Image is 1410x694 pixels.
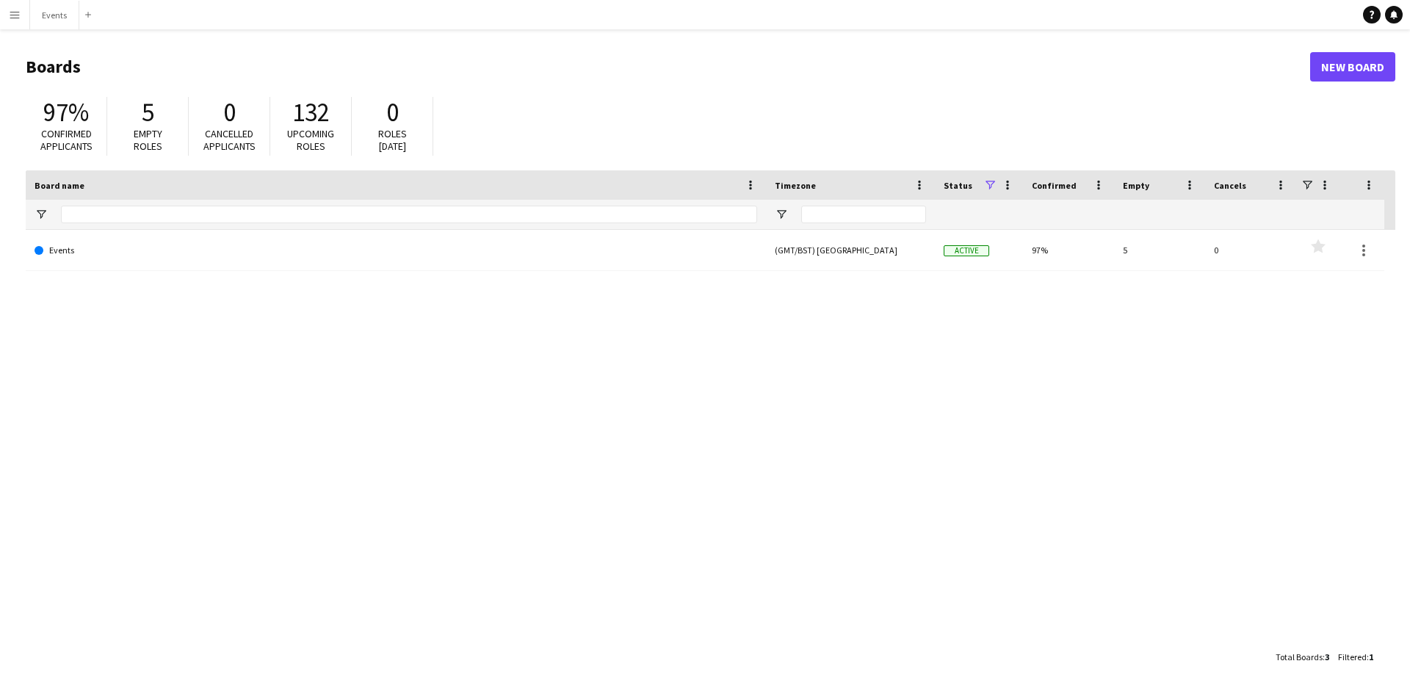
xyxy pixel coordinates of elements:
span: Upcoming roles [287,127,334,153]
div: : [1338,643,1373,671]
button: Open Filter Menu [775,208,788,221]
input: Board name Filter Input [61,206,757,223]
span: Empty [1123,180,1149,191]
span: Total Boards [1276,651,1323,662]
a: New Board [1310,52,1395,82]
div: 0 [1205,230,1296,270]
span: 132 [292,96,330,129]
div: 5 [1114,230,1205,270]
span: Status [944,180,972,191]
div: : [1276,643,1329,671]
span: Confirmed [1032,180,1077,191]
span: 0 [223,96,236,129]
button: Events [30,1,79,29]
h1: Boards [26,56,1310,78]
span: 5 [142,96,154,129]
span: Cancelled applicants [203,127,256,153]
span: 3 [1325,651,1329,662]
span: Confirmed applicants [40,127,93,153]
span: 0 [386,96,399,129]
span: Cancels [1214,180,1246,191]
button: Open Filter Menu [35,208,48,221]
span: Roles [DATE] [378,127,407,153]
input: Timezone Filter Input [801,206,926,223]
span: Empty roles [134,127,162,153]
span: 97% [43,96,89,129]
span: Filtered [1338,651,1367,662]
span: Timezone [775,180,816,191]
span: Board name [35,180,84,191]
a: Events [35,230,757,271]
div: (GMT/BST) [GEOGRAPHIC_DATA] [766,230,935,270]
span: 1 [1369,651,1373,662]
div: 97% [1023,230,1114,270]
span: Active [944,245,989,256]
